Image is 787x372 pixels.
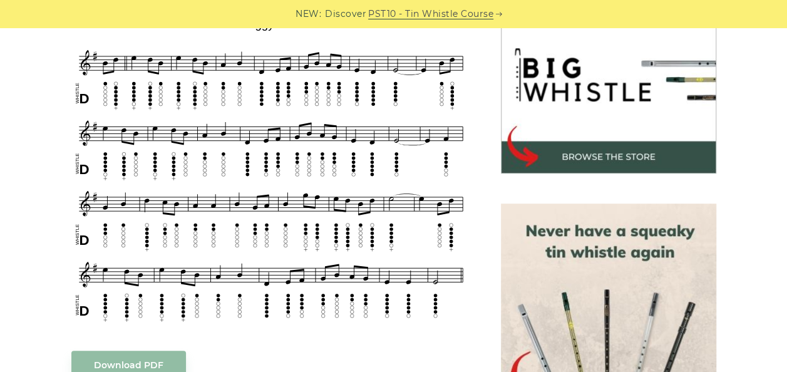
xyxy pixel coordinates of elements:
span: NEW: [296,7,321,21]
a: PST10 - Tin Whistle Course [368,7,493,21]
img: Foggy Dew Tin Whistle Tab & Sheet Music [71,13,471,325]
span: Discover [325,7,366,21]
